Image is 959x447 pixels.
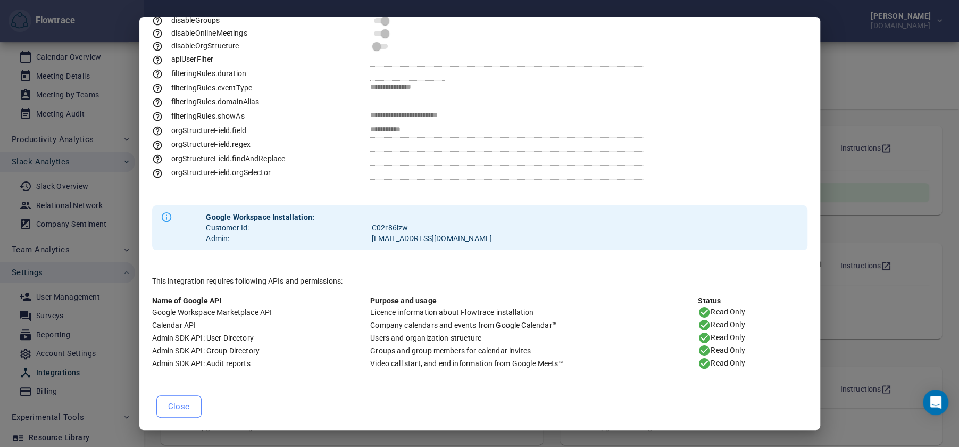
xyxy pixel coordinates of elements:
span: Domain alias to resolve users as (data filter). Example: 'domain.co.uk' would match users from th... [152,97,260,106]
span: Show as filtering at the API fetch stage (data filter) *Outlook Only [152,112,245,120]
div: Google Workspace Marketplace API [152,307,371,318]
span: Disable group resolution at the API fetch stage [152,16,220,24]
span: Filter users by group name or object ID (user data filter) - Example: "flowtrace-pilot-users@comp... [152,55,214,63]
div: Calendar API [152,320,371,330]
b: Status [698,296,721,305]
span: Meeting duration in minutes filter at the API fetch stage (data filter) [152,69,246,78]
div: Read Only [698,357,807,370]
span: Applies a regex rule to org structure field(s) at the API fetch stage (data filter) [152,140,251,148]
b: Purpose and usage [370,296,437,305]
div: Admin SDK API: Group Directory [152,345,371,356]
div: Licence information about Flowtrace installation [370,307,698,318]
div: Open Intercom Messenger [923,390,948,415]
div: Groups and group members for calendar invites [370,345,698,356]
span: Find and replace rule to org structure field(s) at the API fetch stage (data filter) - Example: {... [152,154,286,163]
div: [EMAIL_ADDRESS][DOMAIN_NAME] [372,233,510,244]
div: Read Only [698,344,807,357]
div: Users and organization structure [370,333,698,343]
span: Org structure field to use at the API fetch stage (supports multi-field construct) - Example: "de... [152,126,246,135]
b: Name of Google API [152,296,222,305]
b: Google Workspace Installation: [206,213,314,221]
div: Admin SDK API: User Directory [152,333,371,343]
div: This integration requires following APIs and permissions: [152,276,807,286]
span: Disable Outlook online meeting at the API fetch stage - Requires a client side policy update via ... [152,29,247,37]
div: Video call start, and end information from Google Meets™ [370,358,698,369]
div: C02r86lzw [372,222,510,233]
div: Admin SDK API: Audit reports [152,358,371,369]
div: Read Only [698,332,807,344]
div: Read Only [698,319,807,332]
button: Close [156,395,202,418]
div: Admin: [206,233,371,244]
div: Read Only [698,306,807,319]
span: Event type (data filter) *Google Workspace only [152,84,253,92]
div: Customer Id: [206,222,371,233]
span: Close [168,400,190,413]
span: Disable org structure resolution at the API fetch stage (privacy filter) [152,42,239,50]
div: Company calendars and events from Google Calendar™ [370,320,698,330]
span: Find organization to use for structure field(s) at the API fetch stage (data filter) - Example: {... [152,168,271,177]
